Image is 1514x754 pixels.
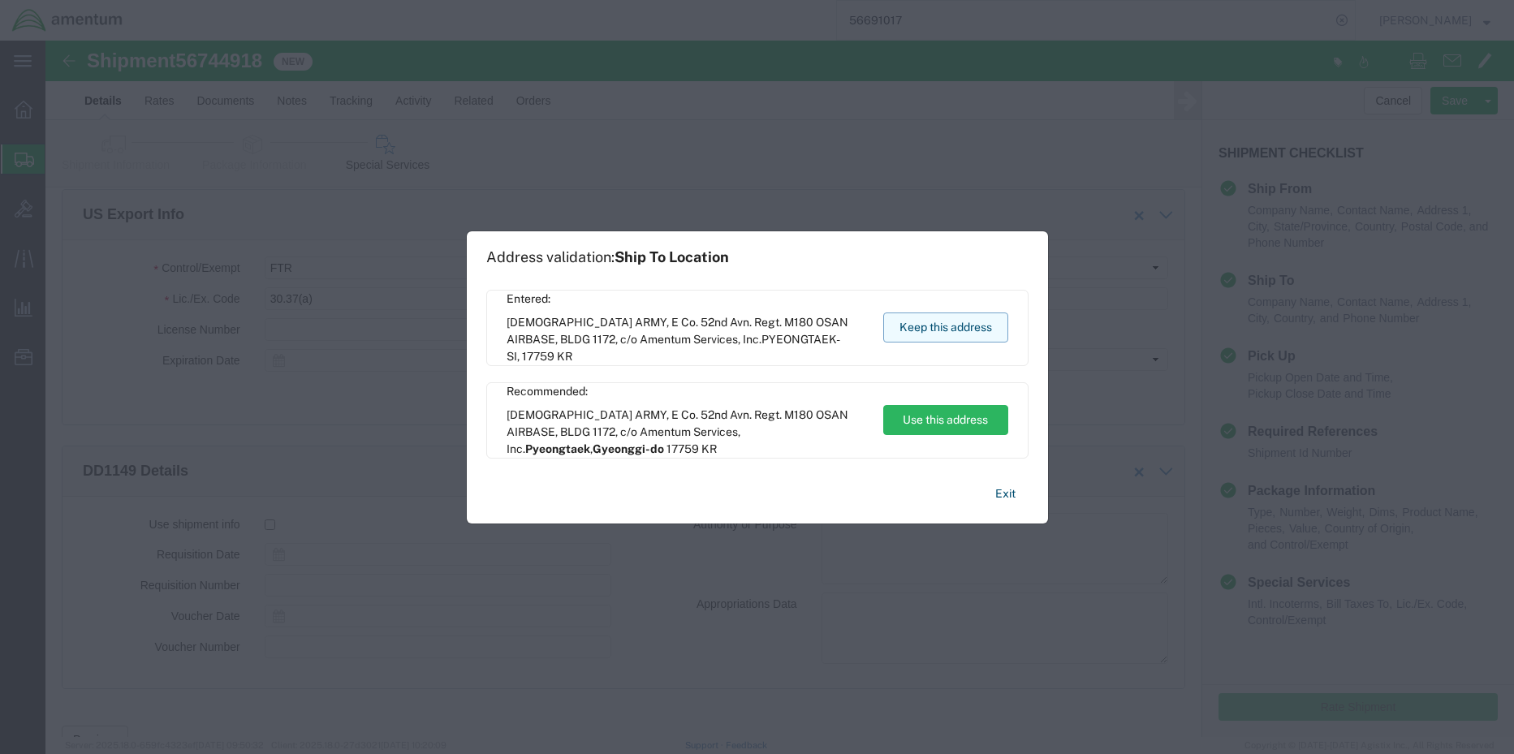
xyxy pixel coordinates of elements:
span: Recommended: [507,383,868,400]
span: Ship To Location [615,248,729,265]
button: Keep this address [883,312,1008,343]
h1: Address validation: [486,248,729,266]
span: [DEMOGRAPHIC_DATA] ARMY, E Co. 52nd Avn. Regt. M180 OSAN AIRBASE, BLDG 1172, c/o Amentum Services... [507,314,868,365]
button: Exit [982,480,1029,508]
span: Entered: [507,291,868,308]
span: KR [557,350,572,363]
span: Gyeonggi-do [593,442,664,455]
button: Use this address [883,405,1008,435]
span: 17759 [666,442,699,455]
span: 17759 [522,350,554,363]
span: KR [701,442,717,455]
span: Pyeongtaek [525,442,590,455]
span: [DEMOGRAPHIC_DATA] ARMY, E Co. 52nd Avn. Regt. M180 OSAN AIRBASE, BLDG 1172, c/o Amentum Services... [507,407,868,458]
